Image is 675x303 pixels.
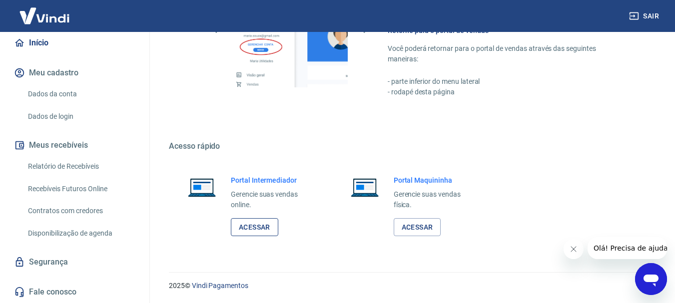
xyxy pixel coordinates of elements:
[24,179,137,199] a: Recebíveis Futuros Online
[394,175,477,185] h6: Portal Maquininha
[388,43,627,64] p: Você poderá retornar para o portal de vendas através das seguintes maneiras:
[192,282,248,290] a: Vindi Pagamentos
[388,76,627,87] p: - parte inferior do menu lateral
[24,156,137,177] a: Relatório de Recebíveis
[24,223,137,244] a: Disponibilização de agenda
[394,189,477,210] p: Gerencie suas vendas física.
[169,281,651,291] p: 2025 ©
[12,0,77,31] img: Vindi
[24,106,137,127] a: Dados de login
[12,32,137,54] a: Início
[12,134,137,156] button: Meus recebíveis
[394,218,441,237] a: Acessar
[24,84,137,104] a: Dados da conta
[231,189,314,210] p: Gerencie suas vendas online.
[12,281,137,303] a: Fale conosco
[231,175,314,185] h6: Portal Intermediador
[344,175,386,199] img: Imagem de um notebook aberto
[627,7,663,25] button: Sair
[564,239,584,259] iframe: Fechar mensagem
[231,218,278,237] a: Acessar
[169,141,651,151] h5: Acesso rápido
[181,175,223,199] img: Imagem de um notebook aberto
[24,201,137,221] a: Contratos com credores
[6,7,84,15] span: Olá! Precisa de ajuda?
[635,263,667,295] iframe: Botão para abrir a janela de mensagens
[12,251,137,273] a: Segurança
[588,237,667,259] iframe: Mensagem da empresa
[388,87,627,97] p: - rodapé desta página
[12,62,137,84] button: Meu cadastro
